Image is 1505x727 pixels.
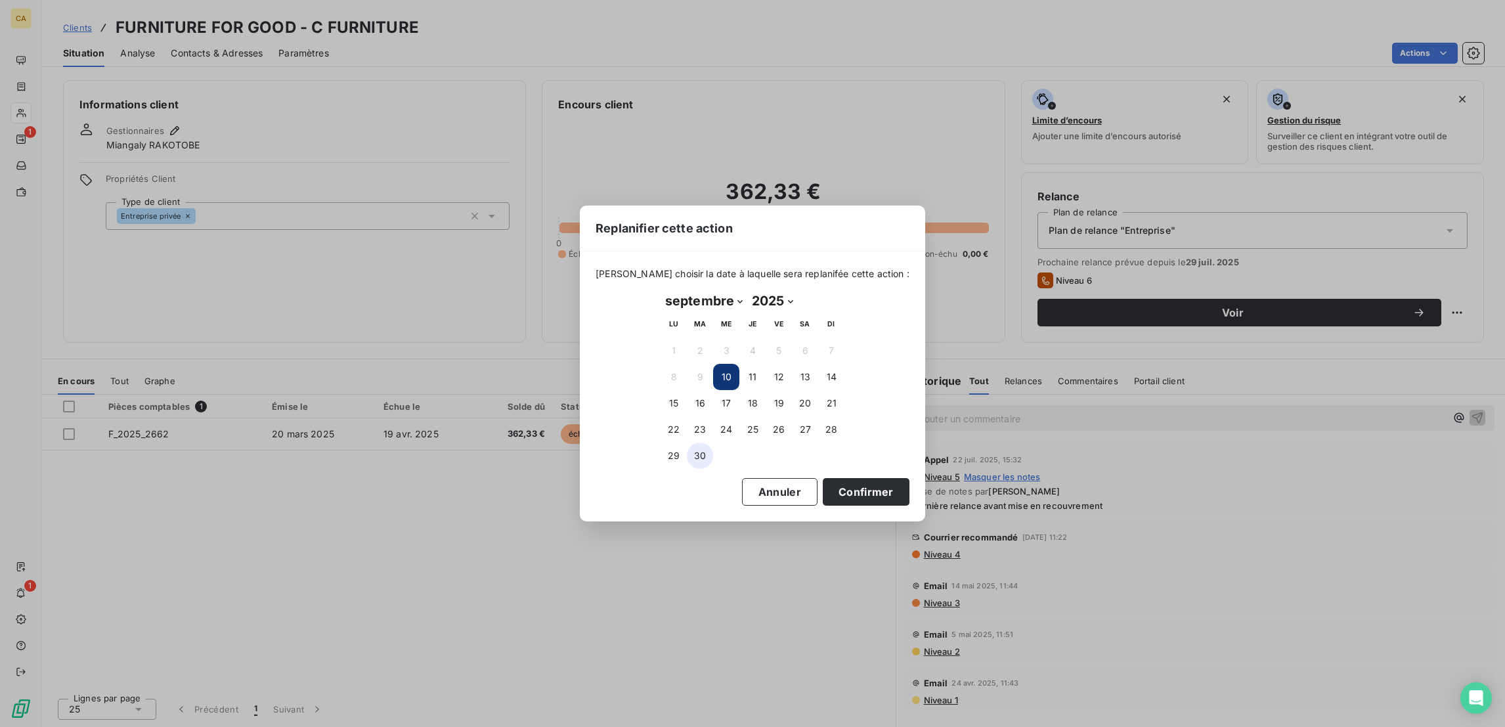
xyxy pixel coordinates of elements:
button: 19 [766,390,792,416]
button: 29 [661,443,687,469]
div: Open Intercom Messenger [1460,682,1492,714]
button: 25 [739,416,766,443]
span: Replanifier cette action [596,219,733,237]
button: 21 [818,390,844,416]
button: 5 [766,338,792,364]
button: 16 [687,390,713,416]
th: vendredi [766,311,792,338]
button: 7 [818,338,844,364]
button: 23 [687,416,713,443]
button: 2 [687,338,713,364]
button: 27 [792,416,818,443]
button: 24 [713,416,739,443]
button: 11 [739,364,766,390]
button: 22 [661,416,687,443]
button: 15 [661,390,687,416]
button: 3 [713,338,739,364]
th: mardi [687,311,713,338]
button: 10 [713,364,739,390]
button: 4 [739,338,766,364]
button: 26 [766,416,792,443]
button: 30 [687,443,713,469]
th: mercredi [713,311,739,338]
span: [PERSON_NAME] choisir la date à laquelle sera replanifée cette action : [596,267,909,280]
button: 17 [713,390,739,416]
th: jeudi [739,311,766,338]
button: 28 [818,416,844,443]
button: Annuler [742,478,818,506]
th: lundi [661,311,687,338]
th: dimanche [818,311,844,338]
button: 8 [661,364,687,390]
button: 12 [766,364,792,390]
button: 14 [818,364,844,390]
button: 6 [792,338,818,364]
th: samedi [792,311,818,338]
button: 18 [739,390,766,416]
button: 20 [792,390,818,416]
button: 1 [661,338,687,364]
button: Confirmer [823,478,909,506]
button: 9 [687,364,713,390]
button: 13 [792,364,818,390]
